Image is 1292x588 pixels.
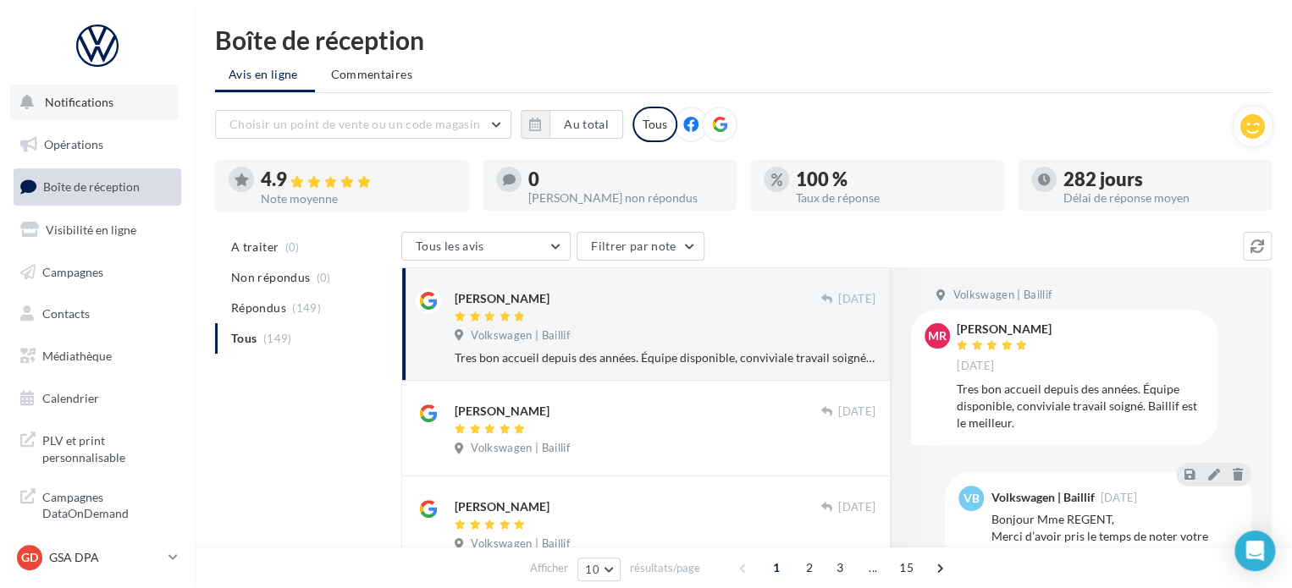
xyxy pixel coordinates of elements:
div: [PERSON_NAME] [455,498,549,515]
button: Tous les avis [401,232,571,261]
button: Au total [521,110,623,139]
span: GD [21,549,38,566]
div: Tous [632,107,677,142]
div: Boîte de réception [215,27,1272,52]
span: (0) [317,271,331,284]
div: Tres bon accueil depuis des années. Équipe disponible, conviviale travail soigné. Baillif est le ... [455,349,875,366]
div: Open Intercom Messenger [1234,530,1275,571]
div: [PERSON_NAME] non répondus [528,192,723,204]
span: [DATE] [838,292,875,307]
span: 15 [892,554,920,581]
span: Non répondus [231,269,310,286]
span: ... [859,554,886,581]
span: Campagnes [42,264,103,278]
a: PLV et print personnalisable [10,422,185,472]
div: [PERSON_NAME] [455,290,549,307]
span: VB [963,490,980,507]
span: Volkswagen | Baillif [471,328,570,343]
span: Volkswagen | Baillif [471,441,570,456]
span: Afficher [530,560,568,576]
a: Contacts [10,296,185,332]
span: Choisir un point de vente ou un code magasin [229,117,480,131]
div: 100 % [796,170,991,189]
div: Volkswagen | Baillif [991,492,1094,503]
span: (0) [285,240,300,254]
span: MR [928,327,947,344]
a: Médiathèque [10,338,185,374]
span: Contacts [42,306,90,321]
div: [PERSON_NAME] [455,403,549,420]
p: GSA DPA [49,549,162,566]
button: Notifications [10,85,178,120]
span: 2 [796,554,823,581]
span: [DATE] [957,359,994,374]
button: 10 [577,558,621,581]
span: PLV et print personnalisable [42,429,174,465]
span: Répondus [231,299,286,316]
div: Délai de réponse moyen [1063,192,1258,204]
span: Campagnes DataOnDemand [42,486,174,522]
span: Visibilité en ligne [46,223,136,237]
span: Médiathèque [42,349,112,363]
div: Tres bon accueil depuis des années. Équipe disponible, conviviale travail soigné. Baillif est le ... [957,381,1204,431]
span: Boîte de réception [43,179,140,194]
a: GD GSA DPA [14,541,181,574]
span: Calendrier [42,391,99,405]
button: Au total [549,110,623,139]
a: Campagnes DataOnDemand [10,479,185,529]
span: Volkswagen | Baillif [952,288,1052,303]
span: Notifications [45,95,113,109]
span: [DATE] [838,500,875,515]
a: Opérations [10,127,185,162]
span: [DATE] [838,404,875,420]
div: 282 jours [1063,170,1258,189]
div: 4.9 [261,170,456,190]
span: [DATE] [1100,492,1137,503]
button: Choisir un point de vente ou un code magasin [215,110,511,139]
button: Filtrer par note [577,232,704,261]
span: A traiter [231,239,279,256]
span: Commentaires [331,66,412,83]
div: Taux de réponse [796,192,991,204]
span: Volkswagen | Baillif [471,536,570,552]
span: Opérations [44,137,103,151]
a: Visibilité en ligne [10,212,185,248]
a: Boîte de réception [10,168,185,205]
span: 3 [826,554,853,581]
a: Calendrier [10,381,185,416]
span: 10 [585,563,599,576]
span: Tous les avis [416,239,484,253]
span: (149) [292,301,321,315]
div: Note moyenne [261,193,456,205]
span: 1 [763,554,790,581]
span: résultats/page [630,560,700,576]
div: 0 [528,170,723,189]
a: Campagnes [10,255,185,290]
div: [PERSON_NAME] [957,323,1052,335]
